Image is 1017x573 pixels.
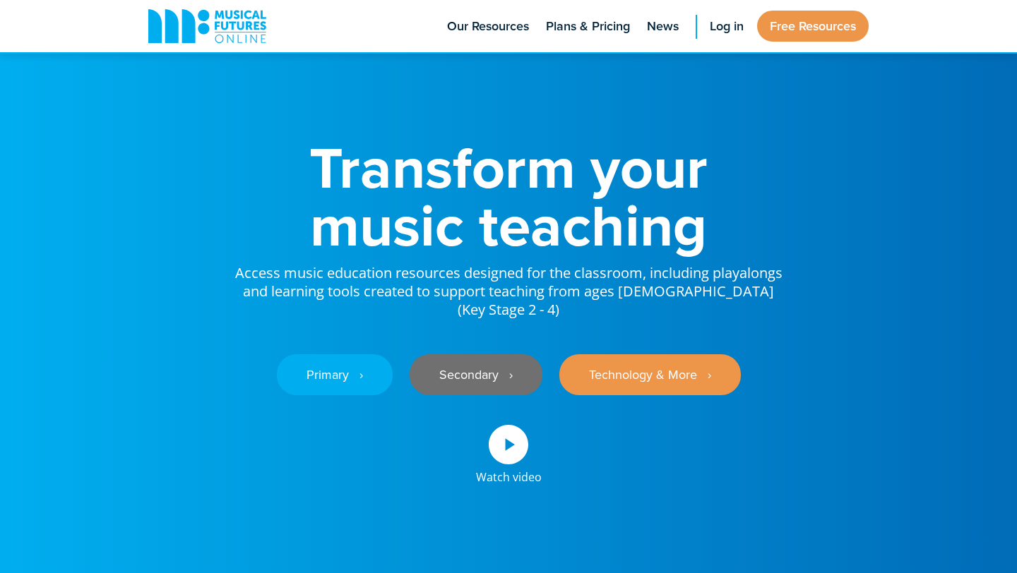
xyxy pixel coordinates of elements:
[447,17,529,36] span: Our Resources
[710,17,744,36] span: Log in
[233,254,784,319] p: Access music education resources designed for the classroom, including playalongs and learning to...
[476,464,542,483] div: Watch video
[410,354,542,395] a: Secondary ‎‏‏‎ ‎ ›
[546,17,630,36] span: Plans & Pricing
[559,354,741,395] a: Technology & More ‎‏‏‎ ‎ ›
[233,138,784,254] h1: Transform your music teaching
[757,11,869,42] a: Free Resources
[647,17,679,36] span: News
[277,354,393,395] a: Primary ‎‏‏‎ ‎ ›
